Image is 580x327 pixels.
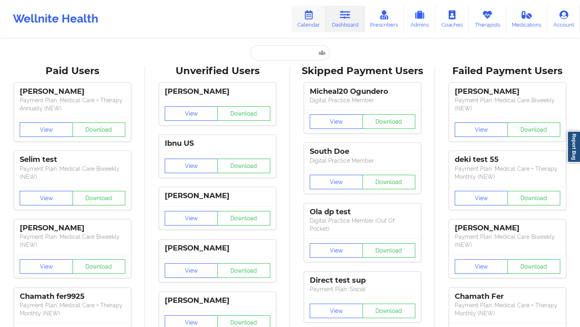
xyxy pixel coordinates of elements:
p: Payment Plan : Medical Care Biweekly (NEW) [20,165,125,181]
button: View [20,259,73,274]
p: Payment Plan : Medical Care Biweekly (NEW) [455,96,560,112]
div: [PERSON_NAME] [165,296,270,305]
button: Download [217,211,271,226]
div: Unverified Users [151,65,284,77]
p: Payment Plan : Medical Care + Therapy Annually (NEW) [20,96,125,112]
p: Payment Plan : Medical Care Biweekly (NEW) [20,233,125,249]
button: View [455,259,508,274]
p: Payment Plan : Medical Care + Therapy Monthly (NEW) [20,301,125,317]
div: [PERSON_NAME] [165,244,270,253]
p: Digital Practice Member [310,96,415,104]
div: [PERSON_NAME] [20,224,125,233]
div: Paid Users [6,65,139,77]
button: View [165,263,218,278]
a: Report Bug [567,131,580,163]
div: Selim test [20,155,125,164]
div: Ibnu US [165,139,270,148]
p: Payment Plan : Medical Care + Therapy Monthly (NEW) [455,301,560,317]
div: [PERSON_NAME] [455,87,560,96]
button: View [165,159,218,173]
button: Download [362,175,416,189]
a: Prescribers [365,6,404,32]
a: Dashboard [326,6,365,32]
div: Micheal20 Ogundero [310,87,415,96]
div: Chamath Fer [455,292,560,301]
a: Coaches [435,6,469,32]
div: Chamath fer9925 [20,292,125,301]
p: Payment Plan : Medical Care Biweekly (NEW) [455,233,560,249]
a: Calendar [291,6,326,32]
a: Medications [506,6,548,32]
button: Download [72,259,126,274]
button: Download [507,191,561,205]
button: View [165,211,218,226]
p: Payment Plan : Medical Care + Therapy Monthly (NEW) [455,165,560,181]
div: deki test 55 [455,155,560,164]
button: View [165,106,218,121]
button: View [455,191,508,205]
button: View [20,122,73,137]
p: Digital Practice Member (Out Of Pocket) [310,217,415,233]
div: Ola dp test [310,207,415,217]
div: Failed Payment Users [441,65,574,77]
p: Digital Practice Member [310,157,415,165]
a: Account [547,6,580,32]
button: Download [217,106,271,121]
button: View [20,191,73,205]
div: South Doe [310,147,415,156]
div: [PERSON_NAME] [20,87,125,96]
div: [PERSON_NAME] [165,87,270,96]
button: View [455,122,508,137]
div: [PERSON_NAME] [165,191,270,201]
button: Download [507,122,561,137]
div: Direct test sup [310,276,415,285]
button: Download [217,159,271,173]
a: Therapists [469,6,506,32]
button: Download [362,243,416,258]
button: View [310,243,363,258]
button: Download [72,122,126,137]
div: [PERSON_NAME] [455,224,560,233]
button: Download [507,259,561,274]
button: View [310,175,363,189]
button: Download [362,114,416,129]
button: View [310,114,363,129]
button: Download [72,191,126,205]
button: View [310,304,363,318]
button: Download [362,304,416,318]
a: Admins [404,6,435,32]
p: Payment Plan : Social [310,285,415,293]
div: Skipped Payment Users [296,65,429,77]
button: Download [217,263,271,278]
